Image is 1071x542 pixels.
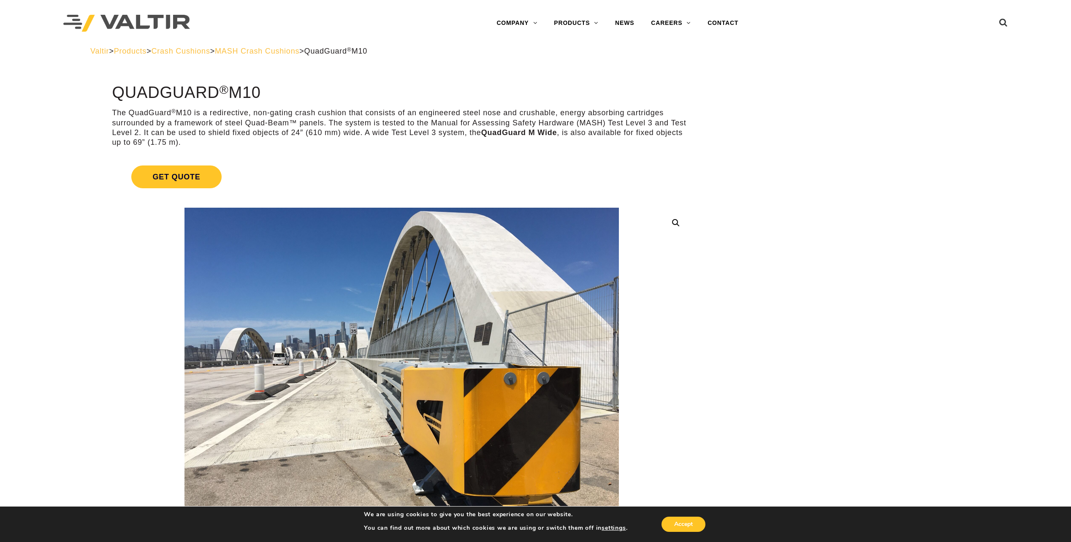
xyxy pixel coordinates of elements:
[112,155,691,198] a: Get Quote
[481,128,557,137] strong: QuadGuard M Wide
[662,517,705,532] button: Accept
[151,47,210,55] a: Crash Cushions
[112,108,691,148] p: The QuadGuard M10 is a redirective, non-gating crash cushion that consists of an engineered steel...
[114,47,146,55] a: Products
[364,511,627,518] p: We are using cookies to give you the best experience on our website.
[63,15,190,32] img: Valtir
[90,46,981,56] div: > > > >
[304,47,367,55] span: QuadGuard M10
[699,15,747,32] a: CONTACT
[545,15,607,32] a: PRODUCTS
[347,46,352,53] sup: ®
[488,15,545,32] a: COMPANY
[112,84,691,102] h1: QuadGuard M10
[131,165,221,188] span: Get Quote
[215,47,299,55] a: MASH Crash Cushions
[90,47,109,55] a: Valtir
[607,15,643,32] a: NEWS
[643,15,699,32] a: CAREERS
[364,524,627,532] p: You can find out more about which cookies we are using or switch them off in .
[220,83,229,96] sup: ®
[171,108,176,114] sup: ®
[602,524,626,532] button: settings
